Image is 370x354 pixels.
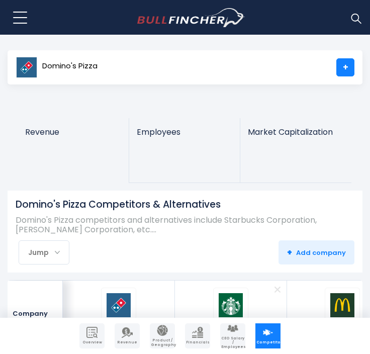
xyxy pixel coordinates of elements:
span: CEO Salary / Employees [221,336,244,349]
a: Go to homepage [137,8,245,27]
a: Company Competitors [255,323,281,348]
div: Jump [19,242,69,263]
span: Add company [287,248,346,257]
a: Company Financials [185,323,210,348]
a: Company Revenue [115,323,140,348]
img: DPZ logo [16,57,37,78]
img: bullfincher logo [137,8,245,27]
strong: + [287,246,292,258]
a: Market Capitalization [240,118,351,149]
span: Employees [137,127,232,137]
a: Revenue [18,118,129,149]
span: Competitors [256,340,280,344]
a: + [336,58,354,76]
button: +Add company [279,240,354,264]
a: Company Employees [220,323,245,348]
span: Revenue [25,127,122,137]
img: MCD logo [330,293,354,317]
a: Employees [129,118,240,149]
span: Product / Geography [151,338,174,347]
a: DPZ logo Domino's Pizza [94,288,143,339]
span: Overview [80,340,104,344]
a: Domino's Pizza [16,58,98,76]
span: Domino's Pizza [42,62,98,70]
div: Company [8,281,63,346]
a: Company Overview [79,323,105,348]
a: Company Product/Geography [150,323,175,348]
a: SBUX logo Starbucks Corporation [194,288,268,339]
span: Market Capitalization [248,127,344,137]
img: DPZ logo [107,293,131,317]
p: Domino's Pizza competitors and alternatives include Starbucks Corporation, [PERSON_NAME] Corporat... [16,215,354,234]
span: Financials [186,340,209,344]
span: Revenue [116,340,139,344]
a: Remove [269,281,287,298]
h1: Domino's Pizza Competitors & Alternatives [16,199,354,211]
img: SBUX logo [219,293,243,317]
